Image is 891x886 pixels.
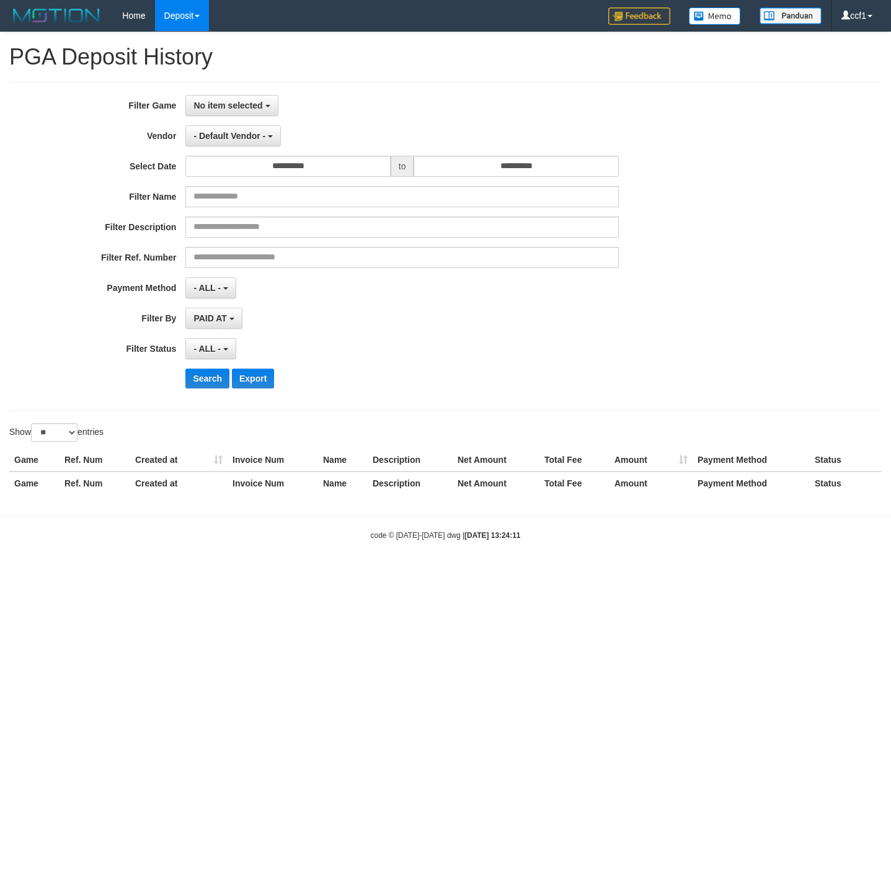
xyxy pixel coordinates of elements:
th: Amount [610,449,693,472]
button: - ALL - [185,338,236,359]
button: PAID AT [185,308,242,329]
th: Status [810,449,882,472]
span: - Default Vendor - [193,131,265,141]
th: Net Amount [453,472,539,494]
img: panduan.png [760,7,822,24]
span: to [391,156,414,177]
strong: [DATE] 13:24:11 [464,531,520,540]
th: Name [318,472,368,494]
button: - ALL - [185,277,236,298]
select: Showentries [31,423,78,442]
img: Button%20Memo.svg [689,7,741,25]
button: No item selected [185,95,278,116]
img: MOTION_logo.png [9,6,104,25]
th: Description [368,472,453,494]
button: - Default Vendor - [185,125,281,146]
th: Description [368,449,453,472]
th: Payment Method [693,449,810,472]
th: Net Amount [453,449,539,472]
th: Invoice Num [228,449,318,472]
img: Feedback.jpg [608,7,670,25]
small: code © [DATE]-[DATE] dwg | [371,531,521,540]
th: Game [9,449,60,472]
span: - ALL - [193,344,221,354]
th: Invoice Num [228,472,318,494]
th: Amount [610,472,693,494]
h1: PGA Deposit History [9,45,882,69]
th: Game [9,472,60,494]
span: PAID AT [193,313,226,323]
button: Export [232,369,274,388]
th: Total Fee [539,449,610,472]
span: No item selected [193,101,262,110]
th: Ref. Num [60,472,130,494]
th: Total Fee [539,472,610,494]
label: Show entries [9,423,104,442]
th: Created at [130,449,228,472]
th: Name [318,449,368,472]
th: Ref. Num [60,449,130,472]
span: - ALL - [193,283,221,293]
th: Status [810,472,882,494]
button: Search [185,369,229,388]
th: Payment Method [693,472,810,494]
th: Created at [130,472,228,494]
